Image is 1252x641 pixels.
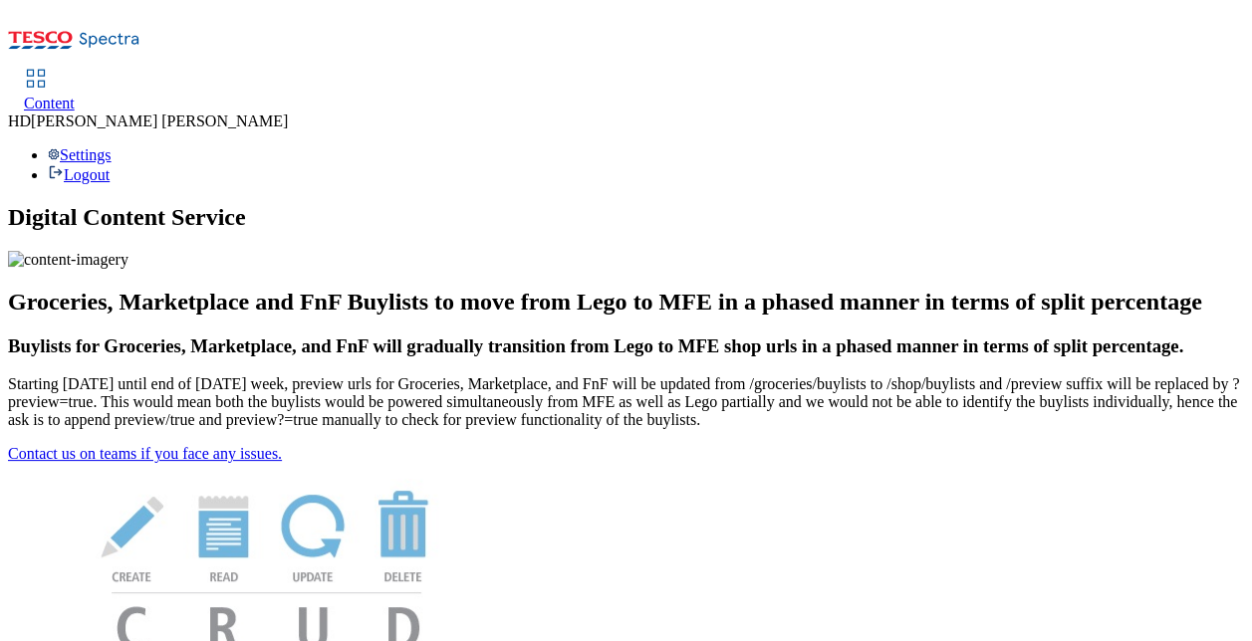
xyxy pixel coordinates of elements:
[8,445,282,462] a: Contact us on teams if you face any issues.
[48,166,110,183] a: Logout
[48,146,112,163] a: Settings
[31,112,288,129] span: [PERSON_NAME] [PERSON_NAME]
[8,204,1244,231] h1: Digital Content Service
[8,112,31,129] span: HD
[8,375,1244,429] p: Starting [DATE] until end of [DATE] week, preview urls for Groceries, Marketplace, and FnF will b...
[8,335,1244,357] h3: Buylists for Groceries, Marketplace, and FnF will gradually transition from Lego to MFE shop urls...
[24,71,75,112] a: Content
[8,289,1244,316] h2: Groceries, Marketplace and FnF Buylists to move from Lego to MFE in a phased manner in terms of s...
[24,95,75,111] span: Content
[8,251,128,269] img: content-imagery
